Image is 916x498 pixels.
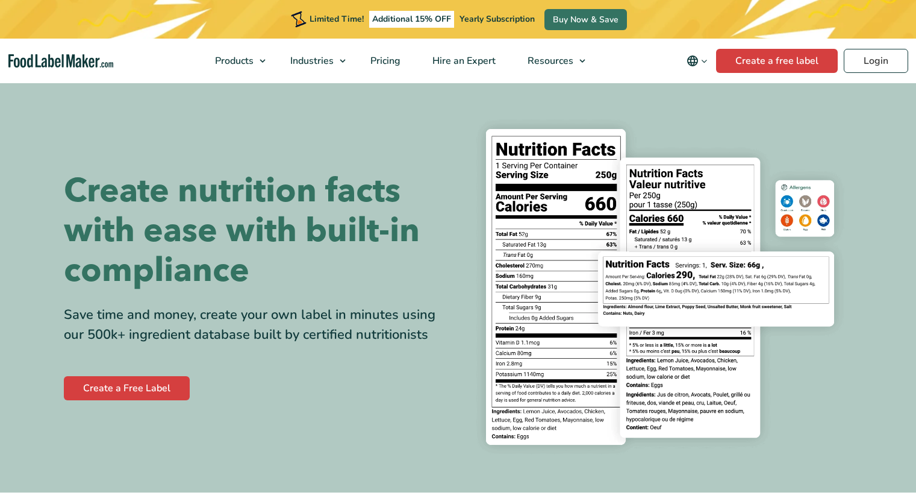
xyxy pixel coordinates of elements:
[417,39,509,83] a: Hire an Expert
[199,39,272,83] a: Products
[678,49,716,73] button: Change language
[64,305,449,345] div: Save time and money, create your own label in minutes using our 500k+ ingredient database built b...
[287,54,335,68] span: Industries
[367,54,402,68] span: Pricing
[275,39,352,83] a: Industries
[512,39,591,83] a: Resources
[64,376,190,400] a: Create a Free Label
[369,11,454,28] span: Additional 15% OFF
[844,49,908,73] a: Login
[429,54,497,68] span: Hire an Expert
[544,9,627,30] a: Buy Now & Save
[8,54,114,68] a: Food Label Maker homepage
[355,39,414,83] a: Pricing
[716,49,838,73] a: Create a free label
[310,13,364,25] span: Limited Time!
[524,54,575,68] span: Resources
[460,13,535,25] span: Yearly Subscription
[64,171,449,291] h1: Create nutrition facts with ease with built-in compliance
[211,54,255,68] span: Products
